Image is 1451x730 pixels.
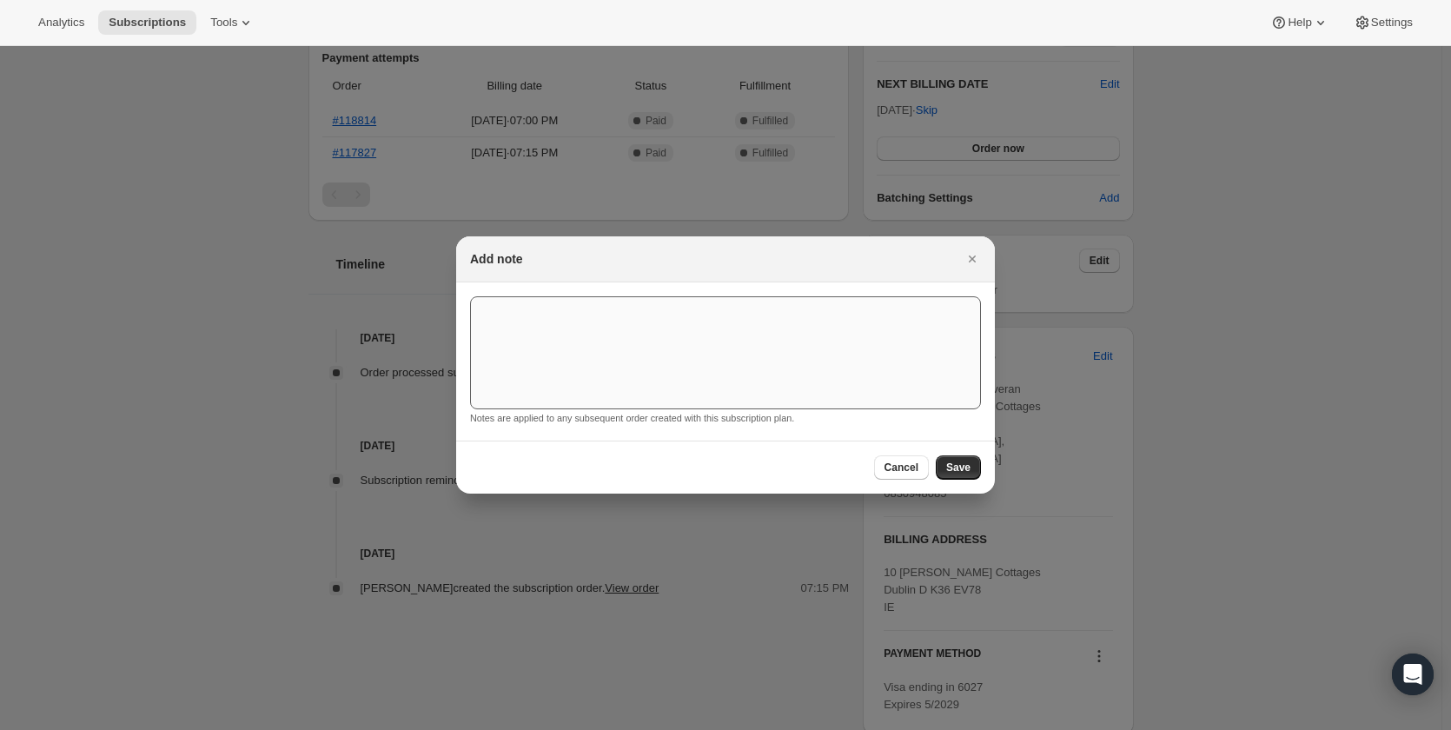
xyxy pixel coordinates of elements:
small: Notes are applied to any subsequent order created with this subscription plan. [470,413,794,423]
button: Cancel [874,455,929,480]
button: Save [936,455,981,480]
button: Help [1260,10,1339,35]
span: Cancel [885,461,918,474]
span: Save [946,461,971,474]
span: Subscriptions [109,16,186,30]
button: Tools [200,10,265,35]
div: Open Intercom Messenger [1392,654,1434,695]
h2: Add note [470,250,523,268]
span: Help [1288,16,1311,30]
button: Settings [1343,10,1423,35]
button: Analytics [28,10,95,35]
span: Analytics [38,16,84,30]
button: Subscriptions [98,10,196,35]
span: Settings [1371,16,1413,30]
button: Close [960,247,984,271]
span: Tools [210,16,237,30]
